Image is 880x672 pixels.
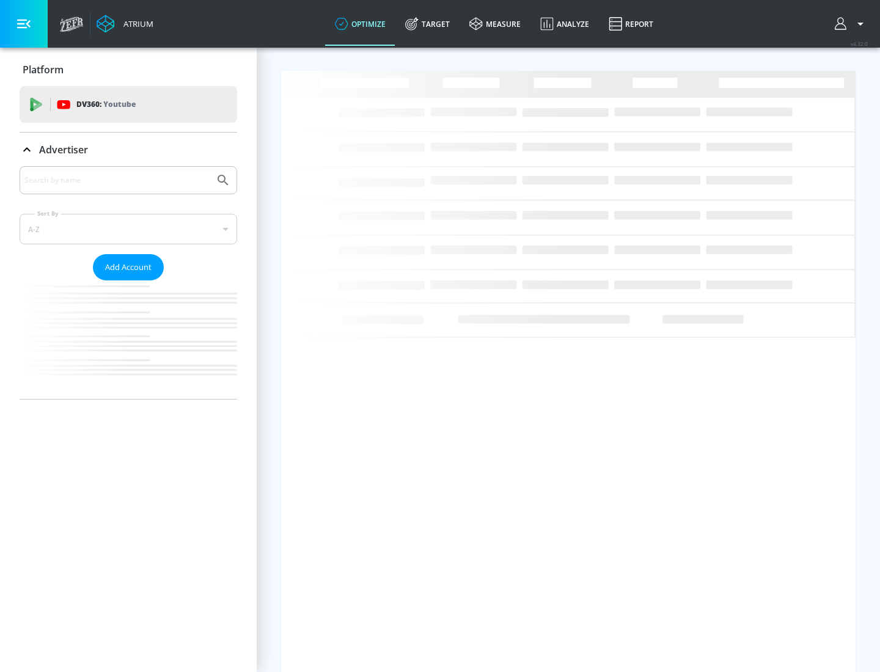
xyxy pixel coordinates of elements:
[24,172,210,188] input: Search by name
[93,254,164,280] button: Add Account
[599,2,663,46] a: Report
[20,53,237,87] div: Platform
[119,18,153,29] div: Atrium
[20,214,237,244] div: A-Z
[20,280,237,399] nav: list of Advertiser
[39,143,88,156] p: Advertiser
[97,15,153,33] a: Atrium
[105,260,152,274] span: Add Account
[20,133,237,167] div: Advertiser
[460,2,530,46] a: measure
[76,98,136,111] p: DV360:
[20,166,237,399] div: Advertiser
[35,210,61,217] label: Sort By
[103,98,136,111] p: Youtube
[23,63,64,76] p: Platform
[851,40,868,47] span: v 4.32.0
[20,86,237,123] div: DV360: Youtube
[395,2,460,46] a: Target
[325,2,395,46] a: optimize
[530,2,599,46] a: Analyze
